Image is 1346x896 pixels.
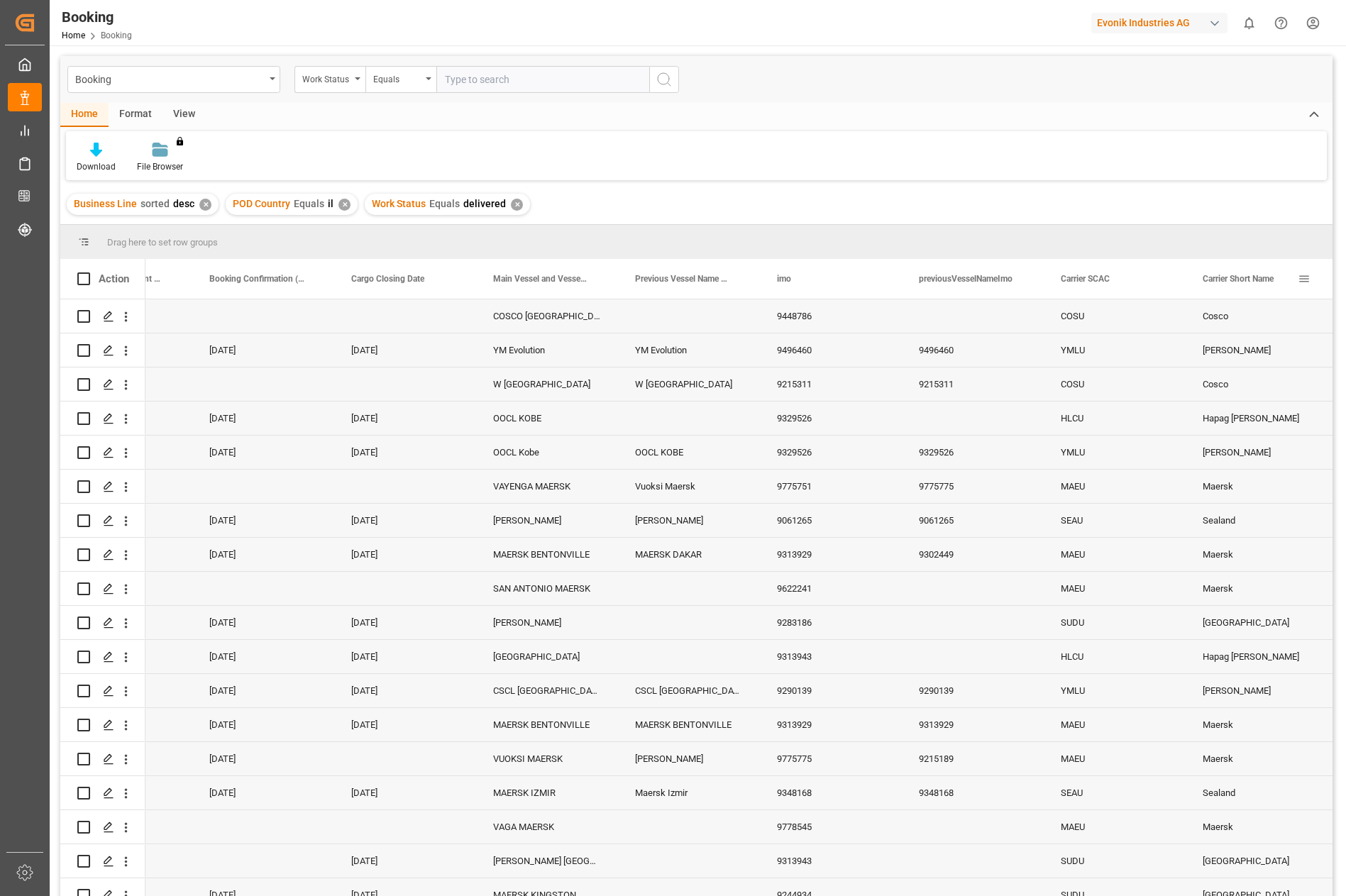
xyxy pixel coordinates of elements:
[1186,367,1328,401] div: Cosco
[1044,470,1186,503] div: MAEU
[1186,333,1328,367] div: [PERSON_NAME]
[192,538,334,571] div: [DATE]
[60,708,145,742] div: Press SPACE to select this row.
[1203,274,1274,284] span: Carrier Short Name
[1044,299,1186,333] div: COSU
[760,742,902,775] div: 9775775
[1186,776,1328,809] div: Sealand
[618,436,760,469] div: OOCL KOBE
[1186,470,1328,503] div: Maersk
[1186,810,1328,844] div: Maersk
[233,198,290,209] span: POD Country
[476,742,618,775] div: VUOKSI MAERSK
[476,470,618,503] div: VAYENGA MAERSK
[1044,402,1186,435] div: HLCU
[334,504,476,537] div: [DATE]
[635,274,730,284] span: Previous Vessel Name and Vessel Imo
[902,367,1044,401] div: 9215311
[1044,742,1186,775] div: MAEU
[902,504,1044,537] div: 9061265
[60,470,145,504] div: Press SPACE to select this row.
[192,606,334,639] div: [DATE]
[1186,640,1328,673] div: Hapag [PERSON_NAME]
[902,708,1044,741] div: 9313929
[760,606,902,639] div: 9283186
[618,538,760,571] div: MAERSK DAKAR
[1044,708,1186,741] div: MAEU
[1044,810,1186,844] div: MAEU
[777,274,791,284] span: imo
[77,160,116,173] div: Download
[476,299,618,333] div: COSCO [GEOGRAPHIC_DATA]
[476,640,618,673] div: [GEOGRAPHIC_DATA]
[60,810,145,844] div: Press SPACE to select this row.
[618,333,760,367] div: YM Evolution
[1061,274,1110,284] span: Carrier SCAC
[1044,504,1186,537] div: SEAU
[1186,504,1328,537] div: Sealand
[1091,13,1228,33] div: Evonik Industries AG
[60,333,145,367] div: Press SPACE to select this row.
[192,742,334,775] div: [DATE]
[334,708,476,741] div: [DATE]
[760,708,902,741] div: 9313929
[334,640,476,673] div: [DATE]
[1186,606,1328,639] div: [GEOGRAPHIC_DATA]
[351,274,424,284] span: Cargo Closing Date
[294,66,365,93] button: open menu
[476,674,618,707] div: CSCL [GEOGRAPHIC_DATA]
[902,436,1044,469] div: 9329526
[109,103,162,127] div: Format
[75,70,265,87] div: Booking
[760,674,902,707] div: 9290139
[1044,572,1186,605] div: MAEU
[476,402,618,435] div: OOCL KOBE
[334,402,476,435] div: [DATE]
[60,844,145,878] div: Press SPACE to select this row.
[463,198,506,209] span: delivered
[1186,538,1328,571] div: Maersk
[476,776,618,809] div: MAERSK IZMIR
[162,103,206,127] div: View
[334,606,476,639] div: [DATE]
[1091,9,1233,36] button: Evonik Industries AG
[60,606,145,640] div: Press SPACE to select this row.
[476,606,618,639] div: [PERSON_NAME]
[60,299,145,333] div: Press SPACE to select this row.
[511,199,523,211] div: ✕
[60,674,145,708] div: Press SPACE to select this row.
[67,66,280,93] button: open menu
[902,674,1044,707] div: 9290139
[1233,7,1265,39] button: show 0 new notifications
[760,504,902,537] div: 9061265
[209,274,304,284] span: Booking Confirmation (3PL to Customer)
[902,776,1044,809] div: 9348168
[902,333,1044,367] div: 9496460
[60,538,145,572] div: Press SPACE to select this row.
[192,674,334,707] div: [DATE]
[1186,844,1328,878] div: [GEOGRAPHIC_DATA]
[1186,402,1328,435] div: Hapag [PERSON_NAME]
[1186,742,1328,775] div: Maersk
[429,198,460,209] span: Equals
[334,776,476,809] div: [DATE]
[760,333,902,367] div: 9496460
[476,708,618,741] div: MAERSK BENTONVILLE
[192,333,334,367] div: [DATE]
[60,640,145,674] div: Press SPACE to select this row.
[760,572,902,605] div: 9622241
[1044,436,1186,469] div: YMLU
[760,640,902,673] div: 9313943
[107,237,218,248] span: Drag here to set row groups
[62,6,132,28] div: Booking
[334,333,476,367] div: [DATE]
[365,66,436,93] button: open menu
[173,198,194,209] span: desc
[1044,333,1186,367] div: YMLU
[618,708,760,741] div: MAERSK BENTONVILLE
[919,274,1013,284] span: previousVesselNameImo
[338,199,351,211] div: ✕
[1265,7,1297,39] button: Help Center
[334,674,476,707] div: [DATE]
[760,776,902,809] div: 9348168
